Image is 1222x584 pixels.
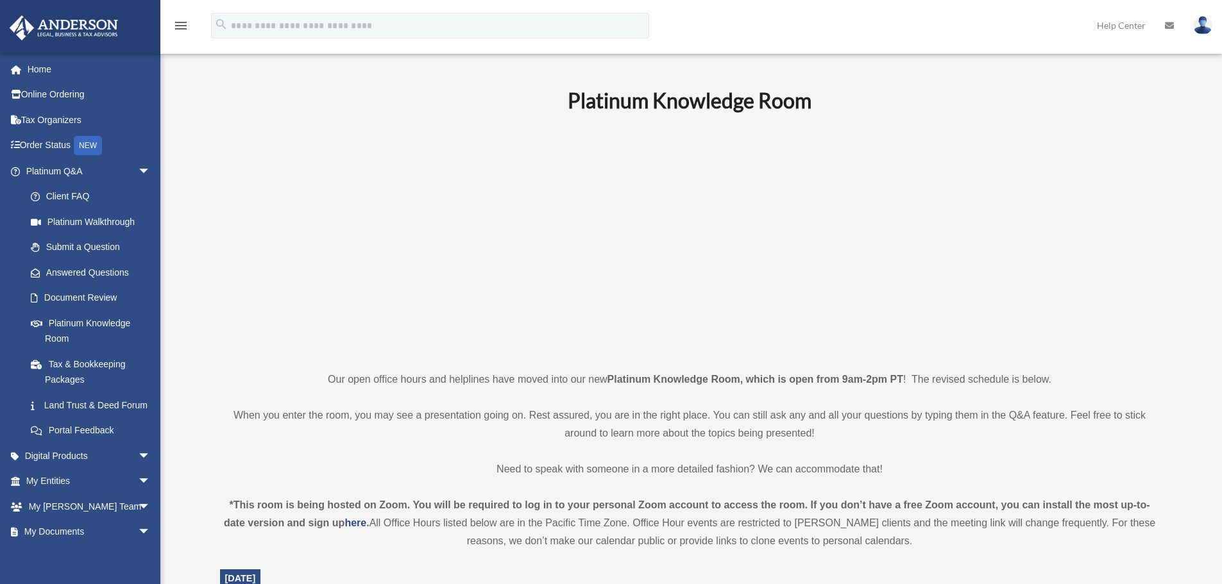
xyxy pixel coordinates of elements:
strong: Platinum Knowledge Room, which is open from 9am-2pm PT [607,374,903,385]
a: Land Trust & Deed Forum [18,392,170,418]
p: When you enter the room, you may see a presentation going on. Rest assured, you are in the right ... [220,406,1160,442]
span: arrow_drop_down [138,443,164,469]
iframe: 231110_Toby_KnowledgeRoom [497,130,882,347]
span: arrow_drop_down [138,158,164,185]
a: Platinum Knowledge Room [18,310,164,351]
span: arrow_drop_down [138,469,164,495]
img: Anderson Advisors Platinum Portal [6,15,122,40]
a: Document Review [18,285,170,311]
a: My Documentsarrow_drop_down [9,519,170,545]
a: Tax & Bookkeeping Packages [18,351,170,392]
a: My [PERSON_NAME] Teamarrow_drop_down [9,494,170,519]
a: Submit a Question [18,235,170,260]
p: Our open office hours and helplines have moved into our new ! The revised schedule is below. [220,371,1160,388]
a: Platinum Q&Aarrow_drop_down [9,158,170,184]
a: My Entitiesarrow_drop_down [9,469,170,494]
a: here [344,517,366,528]
img: User Pic [1193,16,1212,35]
a: Answered Questions [18,260,170,285]
b: Platinum Knowledge Room [568,88,811,113]
span: [DATE] [225,573,256,583]
a: Home [9,56,170,82]
a: Online Ordering [9,82,170,108]
strong: *This room is being hosted on Zoom. You will be required to log in to your personal Zoom account ... [224,499,1150,528]
a: Order StatusNEW [9,133,170,159]
a: Client FAQ [18,184,170,210]
i: search [214,17,228,31]
a: Portal Feedback [18,418,170,444]
a: Tax Organizers [9,107,170,133]
a: menu [173,22,189,33]
strong: . [366,517,369,528]
span: arrow_drop_down [138,494,164,520]
a: Digital Productsarrow_drop_down [9,443,170,469]
div: All Office Hours listed below are in the Pacific Time Zone. Office Hour events are restricted to ... [220,496,1160,550]
a: Platinum Walkthrough [18,209,170,235]
span: arrow_drop_down [138,519,164,546]
i: menu [173,18,189,33]
div: NEW [74,136,102,155]
p: Need to speak with someone in a more detailed fashion? We can accommodate that! [220,460,1160,478]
